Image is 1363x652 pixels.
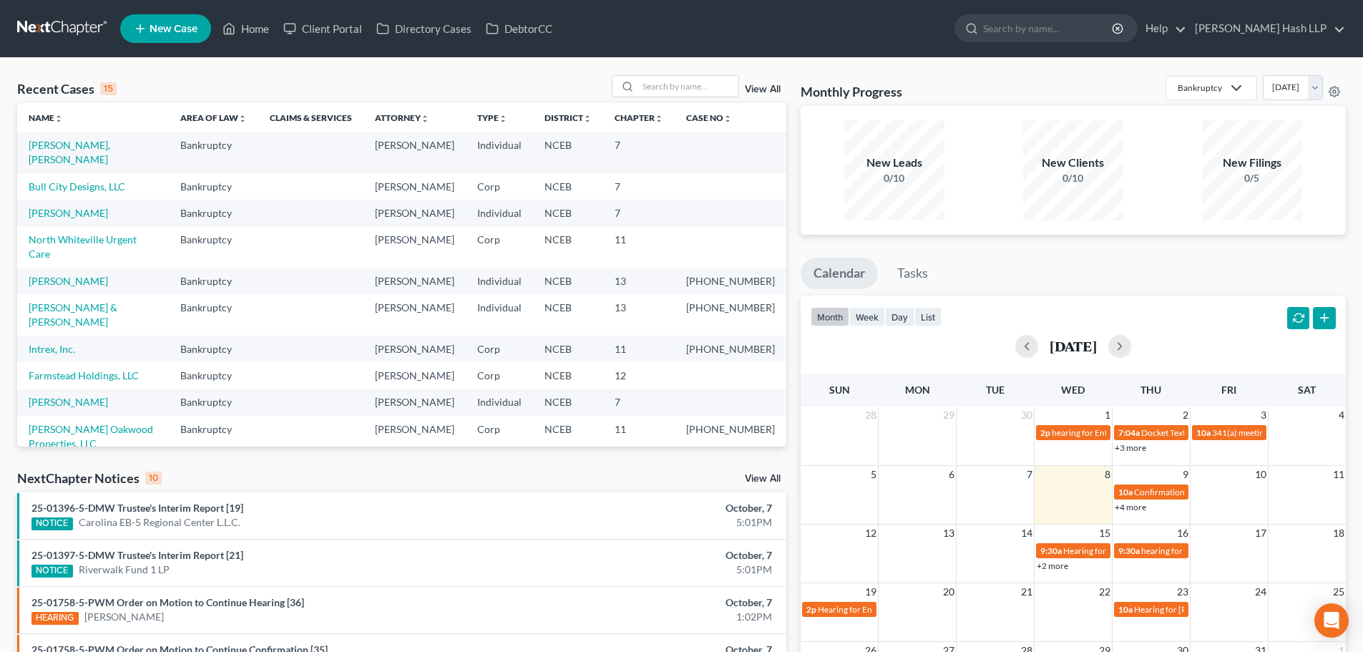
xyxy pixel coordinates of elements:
td: Individual [466,294,533,335]
div: NextChapter Notices [17,469,162,487]
td: Corp [466,416,533,457]
td: [PERSON_NAME] [363,173,466,200]
span: 14 [1020,525,1034,542]
span: 7:04a [1118,427,1140,438]
td: Bankruptcy [169,362,258,389]
span: Mon [905,384,930,396]
i: unfold_more [583,115,592,123]
span: Hearing for Entecco Filter Technology, Inc. [818,604,977,615]
a: [PERSON_NAME] Oakwood Properties, LLC [29,423,153,449]
a: [PERSON_NAME] [84,610,164,624]
span: 30 [1020,407,1034,424]
button: week [849,307,885,326]
span: Hearing for [PERSON_NAME] & [PERSON_NAME] [1134,604,1322,615]
td: [PERSON_NAME] [363,132,466,172]
td: Bankruptcy [169,268,258,294]
span: 22 [1098,583,1112,600]
a: +3 more [1115,442,1146,453]
td: [PERSON_NAME] [363,416,466,457]
td: [PERSON_NAME] [363,294,466,335]
span: New Case [150,24,197,34]
i: unfold_more [238,115,247,123]
a: 25-01758-5-PWM Order on Motion to Continue Hearing [36] [31,596,304,608]
a: Help [1138,16,1186,42]
td: NCEB [533,200,603,226]
a: [PERSON_NAME] [29,275,108,287]
td: Bankruptcy [169,294,258,335]
td: Bankruptcy [169,227,258,268]
td: Bankruptcy [169,416,258,457]
td: [PERSON_NAME] [363,336,466,362]
span: 2p [806,604,816,615]
div: 1:02PM [534,610,772,624]
div: 0/5 [1202,171,1302,185]
span: 29 [942,407,956,424]
span: Wed [1061,384,1085,396]
span: 28 [864,407,878,424]
span: Docket Text: for [1141,427,1201,438]
td: [PERSON_NAME] [363,227,466,268]
a: Tasks [884,258,941,289]
td: Bankruptcy [169,389,258,416]
span: Thu [1140,384,1161,396]
a: Client Portal [276,16,369,42]
td: 11 [603,416,675,457]
td: 11 [603,227,675,268]
a: North Whiteville Urgent Care [29,233,137,260]
td: NCEB [533,227,603,268]
div: 15 [100,82,117,95]
td: NCEB [533,268,603,294]
h2: [DATE] [1050,339,1097,354]
td: Bankruptcy [169,336,258,362]
div: New Leads [844,155,944,171]
td: Individual [466,389,533,416]
div: October, 7 [534,595,772,610]
a: View All [745,474,781,484]
div: October, 7 [534,501,772,515]
td: NCEB [533,416,603,457]
span: 1 [1103,407,1112,424]
td: NCEB [533,362,603,389]
td: NCEB [533,389,603,416]
div: NOTICE [31,517,73,530]
button: day [885,307,914,326]
span: 5 [869,466,878,483]
td: [PERSON_NAME] [363,389,466,416]
span: 17 [1254,525,1268,542]
a: Bull City Designs, LLC [29,180,125,193]
td: Corp [466,173,533,200]
td: Individual [466,268,533,294]
span: 16 [1176,525,1190,542]
td: NCEB [533,336,603,362]
span: 18 [1332,525,1346,542]
button: month [811,307,849,326]
a: Districtunfold_more [544,112,592,123]
td: 11 [603,336,675,362]
div: 0/10 [844,171,944,185]
input: Search by name... [983,15,1114,42]
span: 6 [947,466,956,483]
td: [PERSON_NAME] [363,362,466,389]
button: list [914,307,942,326]
span: Sat [1298,384,1316,396]
div: 10 [145,472,162,485]
div: Bankruptcy [1178,82,1222,94]
i: unfold_more [723,115,732,123]
td: Bankruptcy [169,200,258,226]
a: Farmstead Holdings, LLC [29,369,139,381]
div: Recent Cases [17,80,117,97]
span: Confirmation hearing for [PERSON_NAME] [1134,487,1296,497]
i: unfold_more [655,115,663,123]
td: NCEB [533,132,603,172]
span: 24 [1254,583,1268,600]
span: hearing for Entecco Filter Technology, Inc. [1052,427,1209,438]
div: Open Intercom Messenger [1314,603,1349,638]
span: 2p [1040,427,1050,438]
a: Nameunfold_more [29,112,63,123]
a: Case Nounfold_more [686,112,732,123]
span: 2 [1181,407,1190,424]
td: [PHONE_NUMBER] [675,416,786,457]
td: [PHONE_NUMBER] [675,336,786,362]
td: 7 [603,200,675,226]
td: [PERSON_NAME] [363,200,466,226]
